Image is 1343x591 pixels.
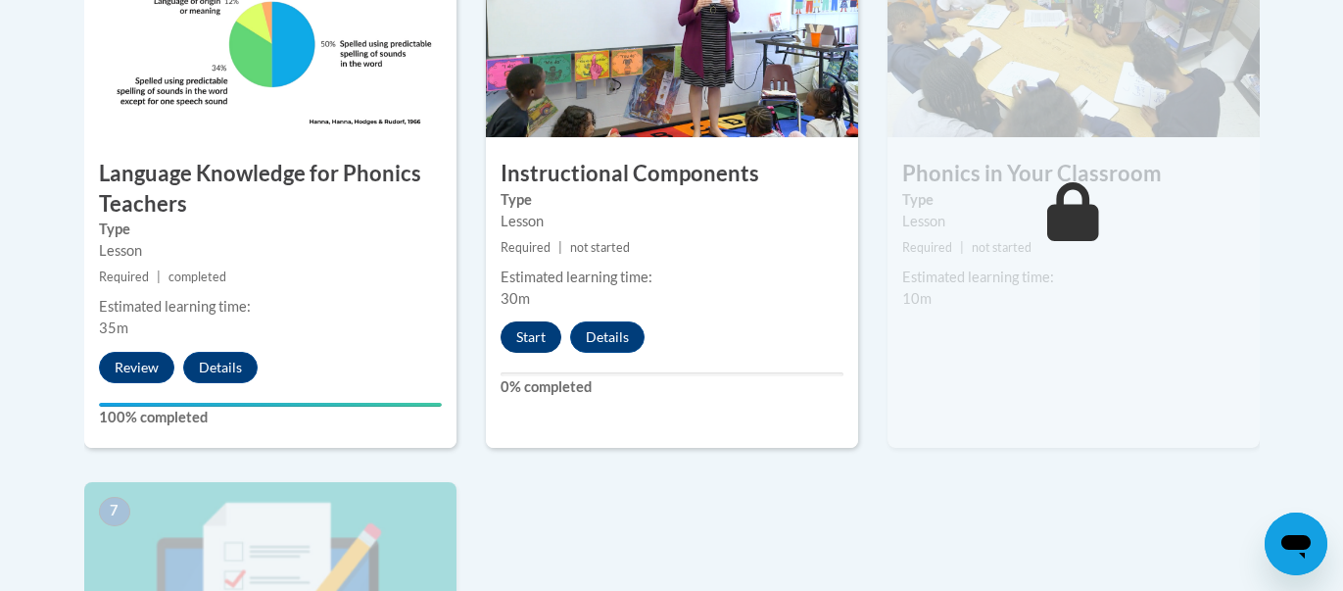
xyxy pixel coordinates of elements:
span: 35m [99,320,128,336]
label: Type [902,189,1245,211]
div: Estimated learning time: [99,296,442,318]
span: Required [902,240,952,255]
label: 100% completed [99,407,442,428]
span: not started [570,240,630,255]
label: Type [99,219,442,240]
button: Start [501,321,561,353]
span: | [157,270,161,284]
span: Required [501,240,551,255]
button: Details [570,321,645,353]
iframe: Button to launch messaging window [1265,513,1327,575]
div: Lesson [99,240,442,262]
span: | [960,240,964,255]
span: 30m [501,290,530,307]
span: | [558,240,562,255]
span: Required [99,270,149,284]
span: not started [972,240,1031,255]
button: Review [99,352,174,383]
h3: Language Knowledge for Phonics Teachers [84,159,456,220]
span: 10m [902,290,932,307]
div: Lesson [501,211,843,232]
div: Lesson [902,211,1245,232]
div: Estimated learning time: [501,267,843,288]
h3: Phonics in Your Classroom [887,159,1260,189]
h3: Instructional Components [486,159,858,189]
div: Estimated learning time: [902,267,1245,288]
span: 7 [99,497,130,526]
label: Type [501,189,843,211]
span: completed [168,270,226,284]
button: Details [183,352,258,383]
div: Your progress [99,403,442,407]
label: 0% completed [501,376,843,398]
